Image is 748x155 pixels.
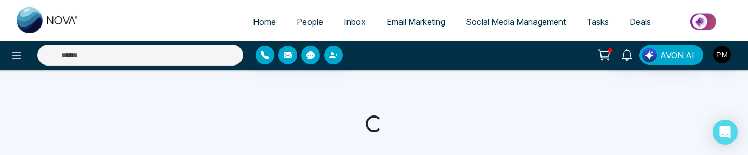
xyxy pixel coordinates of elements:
img: Nova CRM Logo [17,7,79,33]
img: User Avatar [713,46,731,63]
button: AVON AI [639,45,703,65]
a: Deals [619,12,661,32]
img: Market-place.gif [666,10,742,33]
a: Inbox [333,12,376,32]
span: People [297,17,323,27]
a: People [286,12,333,32]
span: Tasks [586,17,609,27]
a: Social Media Management [456,12,576,32]
span: Deals [630,17,651,27]
span: Social Media Management [466,17,566,27]
span: Email Marketing [386,17,445,27]
img: Lead Flow [642,48,657,62]
span: AVON AI [660,49,694,61]
a: Tasks [576,12,619,32]
span: Inbox [344,17,366,27]
span: Home [253,17,276,27]
div: Open Intercom Messenger [713,120,738,145]
a: Home [243,12,286,32]
a: Email Marketing [376,12,456,32]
